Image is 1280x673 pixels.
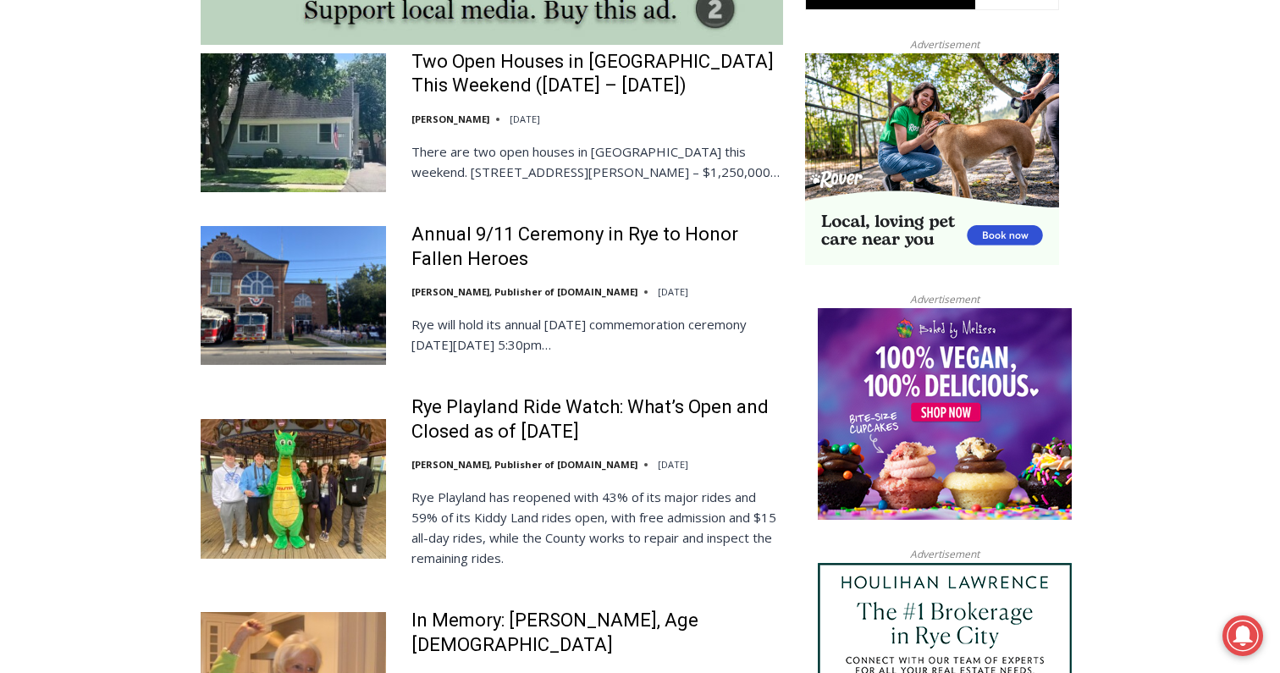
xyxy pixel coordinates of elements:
[893,36,996,52] span: Advertisement
[428,1,800,164] div: "At the 10am stand-up meeting, each intern gets a chance to take [PERSON_NAME] and the other inte...
[411,223,783,271] a: Annual 9/11 Ceremony in Rye to Honor Fallen Heroes
[658,285,688,298] time: [DATE]
[411,487,783,568] p: Rye Playland has reopened with 43% of its major rides and 59% of its Kiddy Land rides open, with ...
[443,168,785,207] span: Intern @ [DOMAIN_NAME]
[411,395,783,444] a: Rye Playland Ride Watch: What’s Open and Closed as of [DATE]
[411,285,637,298] a: [PERSON_NAME], Publisher of [DOMAIN_NAME]
[407,164,820,211] a: Intern @ [DOMAIN_NAME]
[411,458,637,471] a: [PERSON_NAME], Publisher of [DOMAIN_NAME]
[5,174,166,239] span: Open Tues. - Sun. [PHONE_NUMBER]
[174,106,249,202] div: "Chef [PERSON_NAME] omakase menu is nirvana for lovers of great Japanese food."
[201,226,386,365] img: Annual 9/11 Ceremony in Rye to Honor Fallen Heroes
[818,308,1072,520] img: Baked by Melissa
[201,419,386,558] img: Rye Playland Ride Watch: What’s Open and Closed as of Thursday, September 4, 2025
[1,170,170,211] a: Open Tues. - Sun. [PHONE_NUMBER]
[510,113,540,125] time: [DATE]
[411,141,783,182] p: There are two open houses in [GEOGRAPHIC_DATA] this weekend. [STREET_ADDRESS][PERSON_NAME] – $1,2...
[893,291,996,307] span: Advertisement
[893,546,996,562] span: Advertisement
[658,458,688,471] time: [DATE]
[411,609,783,657] a: In Memory: [PERSON_NAME], Age [DEMOGRAPHIC_DATA]
[201,53,386,192] img: Two Open Houses in Rye This Weekend (September 6 – 7)
[411,50,783,98] a: Two Open Houses in [GEOGRAPHIC_DATA] This Weekend ([DATE] – [DATE])
[411,314,783,355] p: Rye will hold its annual [DATE] commemoration ceremony [DATE][DATE] 5:30pm…
[411,113,489,125] a: [PERSON_NAME]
